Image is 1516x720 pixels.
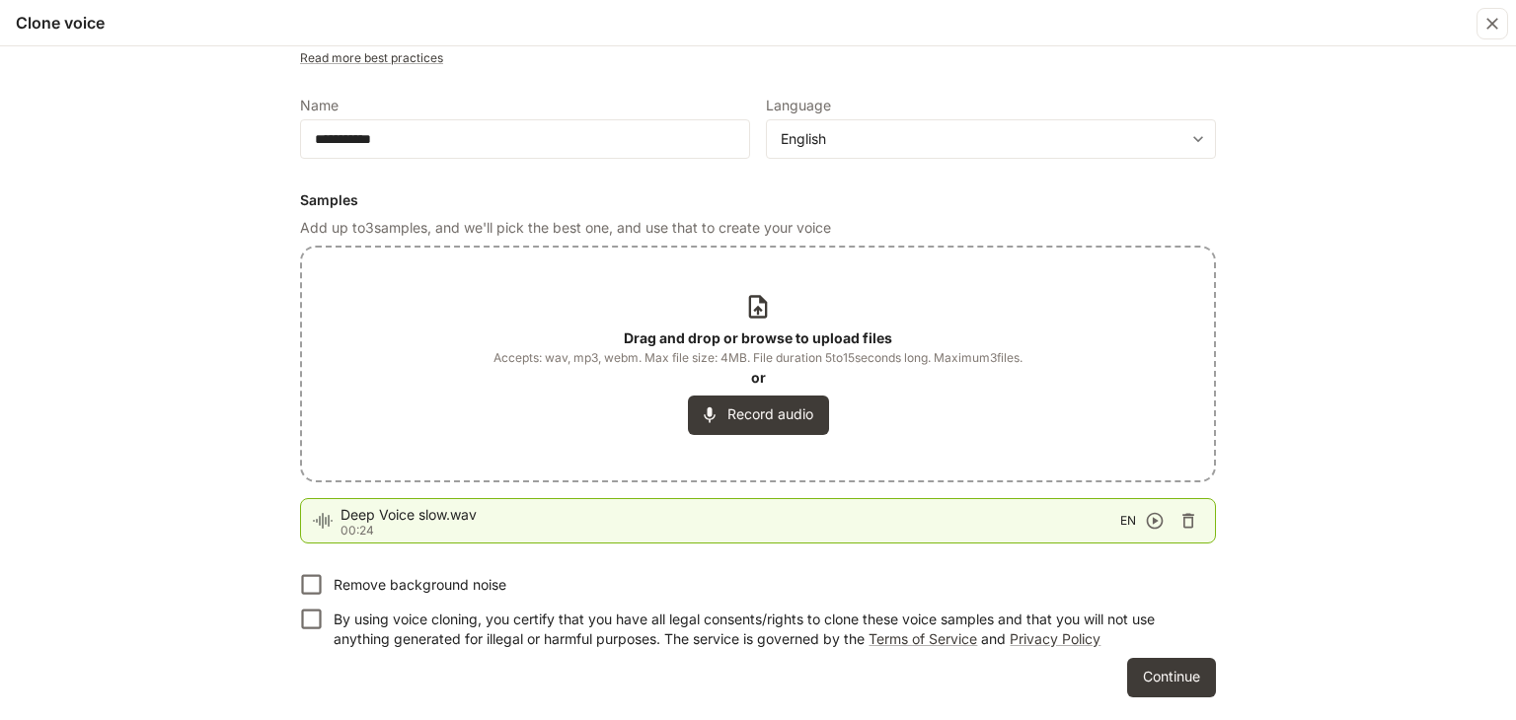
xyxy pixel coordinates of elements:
[766,99,831,112] p: Language
[300,50,443,65] a: Read more best practices
[16,12,105,34] h5: Clone voice
[624,329,892,346] b: Drag and drop or browse to upload files
[688,396,829,435] button: Record audio
[341,525,1120,537] p: 00:24
[1010,630,1100,647] a: Privacy Policy
[341,505,1120,525] span: Deep Voice slow.wav
[767,129,1215,149] div: English
[1120,511,1136,531] span: EN
[751,369,766,386] b: or
[334,575,506,595] p: Remove background noise
[781,129,1183,149] div: English
[334,610,1200,649] p: By using voice cloning, you certify that you have all legal consents/rights to clone these voice ...
[300,99,339,112] p: Name
[300,190,1216,210] h6: Samples
[493,348,1023,368] span: Accepts: wav, mp3, webm. Max file size: 4MB. File duration 5 to 15 seconds long. Maximum 3 files.
[1127,658,1216,697] button: Continue
[869,630,977,647] a: Terms of Service
[300,218,1216,238] p: Add up to 3 samples, and we'll pick the best one, and use that to create your voice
